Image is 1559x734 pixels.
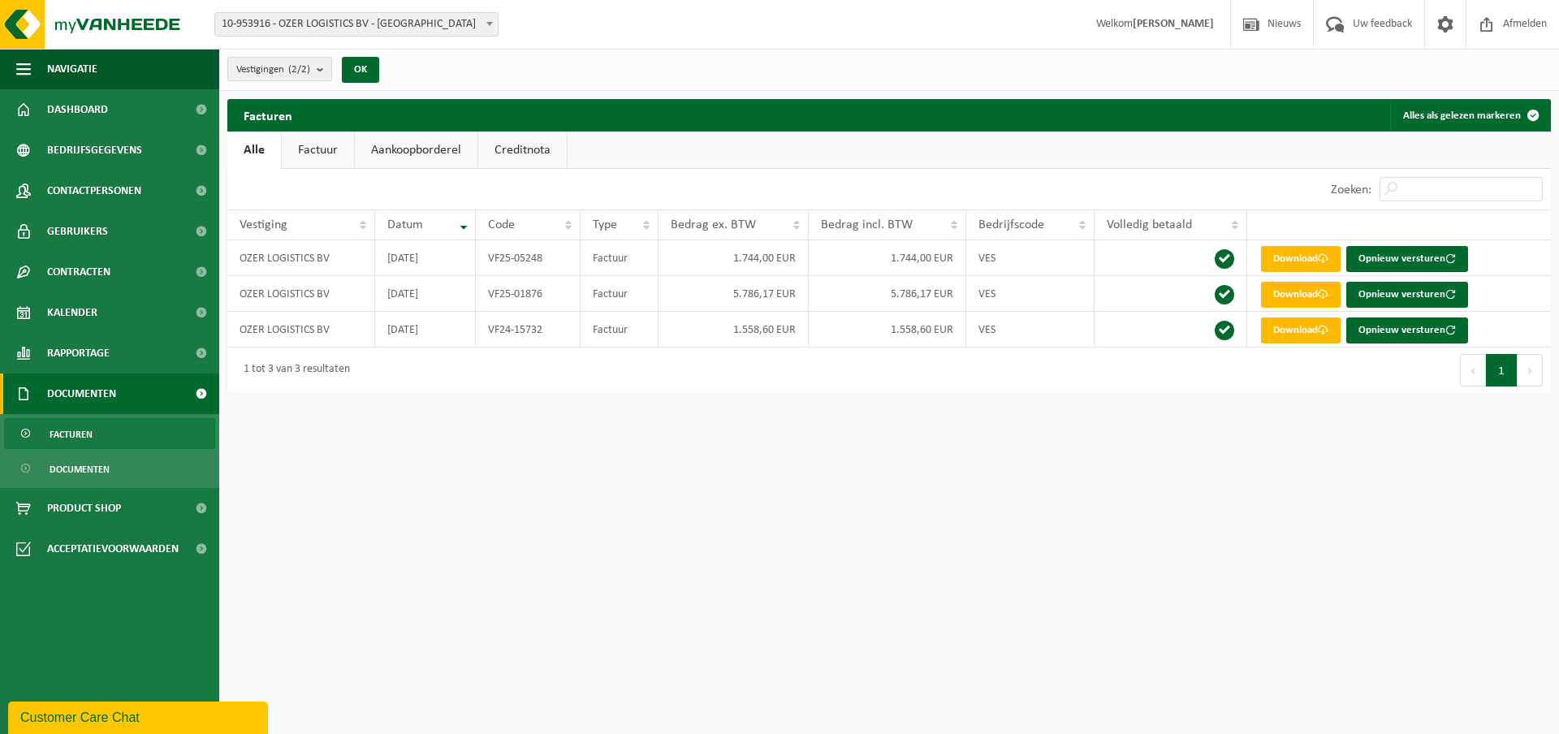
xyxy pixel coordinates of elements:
[1460,354,1486,386] button: Previous
[4,418,215,449] a: Facturen
[47,171,141,211] span: Contactpersonen
[4,453,215,484] a: Documenten
[50,419,93,450] span: Facturen
[240,218,287,231] span: Vestiging
[227,240,375,276] td: OZER LOGISTICS BV
[1518,354,1543,386] button: Next
[1133,18,1214,30] strong: [PERSON_NAME]
[235,356,350,385] div: 1 tot 3 van 3 resultaten
[659,312,809,348] td: 1.558,60 EUR
[387,218,423,231] span: Datum
[47,292,97,333] span: Kalender
[375,276,477,312] td: [DATE]
[342,57,379,83] button: OK
[375,240,477,276] td: [DATE]
[227,312,375,348] td: OZER LOGISTICS BV
[47,488,121,529] span: Product Shop
[236,58,310,82] span: Vestigingen
[1331,183,1371,196] label: Zoeken:
[47,89,108,130] span: Dashboard
[50,454,110,485] span: Documenten
[476,240,581,276] td: VF25-05248
[821,218,913,231] span: Bedrag incl. BTW
[47,333,110,373] span: Rapportage
[227,132,281,169] a: Alle
[581,312,659,348] td: Factuur
[966,312,1094,348] td: VES
[282,132,354,169] a: Factuur
[1107,218,1192,231] span: Volledig betaald
[227,276,375,312] td: OZER LOGISTICS BV
[47,373,116,414] span: Documenten
[8,698,271,734] iframe: chat widget
[581,240,659,276] td: Factuur
[1346,317,1468,343] button: Opnieuw versturen
[288,64,310,75] count: (2/2)
[659,240,809,276] td: 1.744,00 EUR
[47,529,179,569] span: Acceptatievoorwaarden
[47,49,97,89] span: Navigatie
[593,218,617,231] span: Type
[809,312,967,348] td: 1.558,60 EUR
[978,218,1044,231] span: Bedrijfscode
[47,130,142,171] span: Bedrijfsgegevens
[671,218,756,231] span: Bedrag ex. BTW
[215,13,498,36] span: 10-953916 - OZER LOGISTICS BV - ROTTERDAM
[966,240,1094,276] td: VES
[1261,282,1341,308] a: Download
[966,276,1094,312] td: VES
[1346,246,1468,272] button: Opnieuw versturen
[488,218,515,231] span: Code
[1486,354,1518,386] button: 1
[47,252,110,292] span: Contracten
[476,276,581,312] td: VF25-01876
[809,240,967,276] td: 1.744,00 EUR
[478,132,567,169] a: Creditnota
[355,132,477,169] a: Aankoopborderel
[227,99,309,131] h2: Facturen
[809,276,967,312] td: 5.786,17 EUR
[476,312,581,348] td: VF24-15732
[1261,317,1341,343] a: Download
[581,276,659,312] td: Factuur
[659,276,809,312] td: 5.786,17 EUR
[375,312,477,348] td: [DATE]
[214,12,499,37] span: 10-953916 - OZER LOGISTICS BV - ROTTERDAM
[1261,246,1341,272] a: Download
[47,211,108,252] span: Gebruikers
[1346,282,1468,308] button: Opnieuw versturen
[1390,99,1549,132] button: Alles als gelezen markeren
[227,57,332,81] button: Vestigingen(2/2)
